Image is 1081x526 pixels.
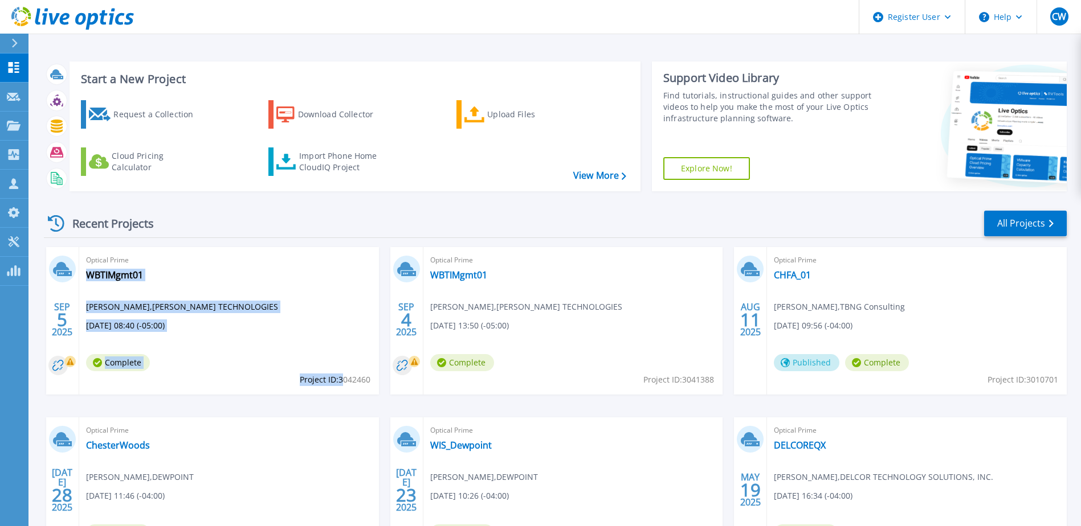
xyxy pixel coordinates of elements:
[81,73,626,85] h3: Start a New Project
[86,319,165,332] span: [DATE] 08:40 (-05:00)
[774,301,905,313] span: [PERSON_NAME] , TBNG Consulting
[86,354,150,371] span: Complete
[774,269,811,281] a: CHFA_01
[44,209,169,237] div: Recent Projects
[86,439,150,451] a: ChesterWoods
[86,254,372,266] span: Optical Prime
[984,211,1067,236] a: All Projects
[774,254,1060,266] span: Optical Prime
[845,354,909,371] span: Complete
[86,471,194,483] span: [PERSON_NAME] , DEWPOINT
[86,424,372,437] span: Optical Prime
[740,299,761,340] div: AUG 2025
[298,103,389,126] div: Download Collector
[113,103,205,126] div: Request a Collection
[395,469,417,511] div: [DATE] 2025
[487,103,578,126] div: Upload Files
[1052,12,1066,21] span: CW
[57,315,67,324] span: 5
[573,170,626,181] a: View More
[430,439,492,451] a: WIS_Dewpoint
[663,71,875,85] div: Support Video Library
[430,319,509,332] span: [DATE] 13:50 (-05:00)
[663,90,875,124] div: Find tutorials, instructional guides and other support videos to help you make the most of your L...
[268,100,395,129] a: Download Collector
[81,100,208,129] a: Request a Collection
[740,315,761,324] span: 11
[774,354,839,371] span: Published
[395,299,417,340] div: SEP 2025
[86,490,165,502] span: [DATE] 11:46 (-04:00)
[112,150,203,173] div: Cloud Pricing Calculator
[51,469,73,511] div: [DATE] 2025
[430,301,622,313] span: [PERSON_NAME] , [PERSON_NAME] TECHNOLOGIES
[300,373,370,386] span: Project ID: 3042460
[430,354,494,371] span: Complete
[430,471,538,483] span: [PERSON_NAME] , DEWPOINT
[774,471,993,483] span: [PERSON_NAME] , DELCOR TECHNOLOGY SOLUTIONS, INC.
[643,373,714,386] span: Project ID: 3041388
[430,424,716,437] span: Optical Prime
[51,299,73,340] div: SEP 2025
[663,157,750,180] a: Explore Now!
[774,439,826,451] a: DELCOREQX
[81,147,208,176] a: Cloud Pricing Calculator
[774,424,1060,437] span: Optical Prime
[456,100,584,129] a: Upload Files
[396,490,417,500] span: 23
[299,150,388,173] div: Import Phone Home CloudIQ Project
[740,469,761,511] div: MAY 2025
[430,269,487,281] a: WBTIMgmt01
[774,319,852,332] span: [DATE] 09:56 (-04:00)
[988,373,1058,386] span: Project ID: 3010701
[86,269,143,281] a: WBTIMgmt01
[740,485,761,495] span: 19
[430,490,509,502] span: [DATE] 10:26 (-04:00)
[52,490,72,500] span: 28
[86,301,278,313] span: [PERSON_NAME] , [PERSON_NAME] TECHNOLOGIES
[774,490,852,502] span: [DATE] 16:34 (-04:00)
[401,315,411,324] span: 4
[430,254,716,266] span: Optical Prime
